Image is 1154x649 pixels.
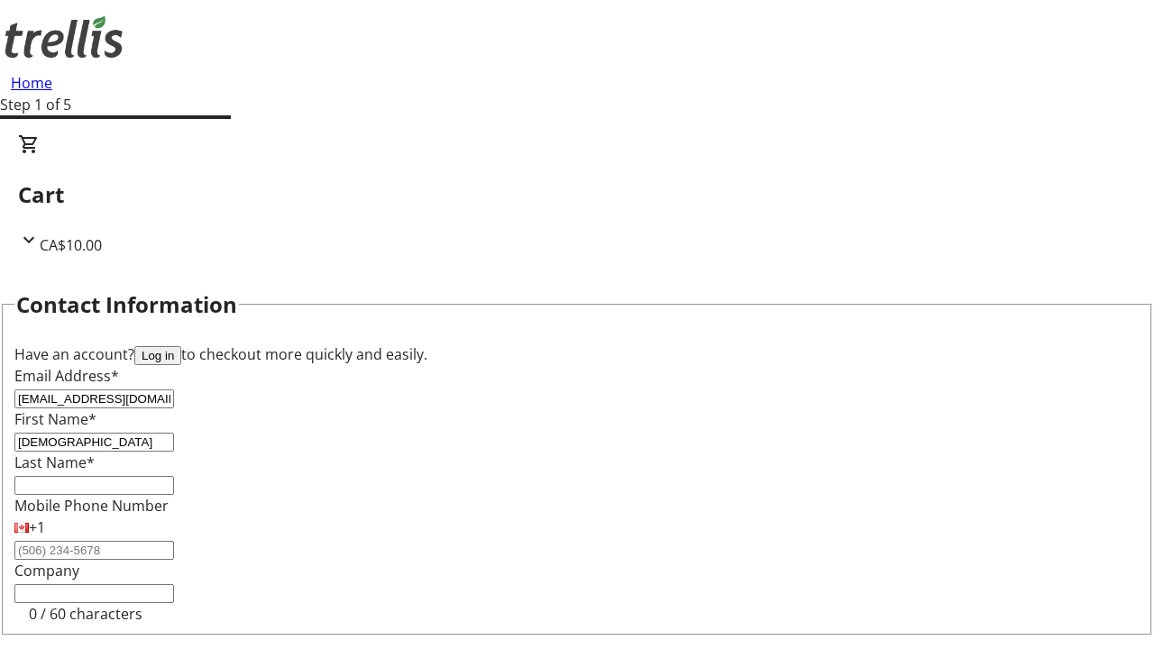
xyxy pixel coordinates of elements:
[18,178,1136,211] h2: Cart
[14,343,1140,365] div: Have an account? to checkout more quickly and easily.
[14,409,96,429] label: First Name*
[14,541,174,560] input: (506) 234-5678
[14,496,169,516] label: Mobile Phone Number
[18,133,1136,256] div: CartCA$10.00
[14,366,119,386] label: Email Address*
[14,561,79,580] label: Company
[16,288,237,321] h2: Contact Information
[40,235,102,255] span: CA$10.00
[29,604,142,624] tr-character-limit: 0 / 60 characters
[14,452,95,472] label: Last Name*
[134,346,181,365] button: Log in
